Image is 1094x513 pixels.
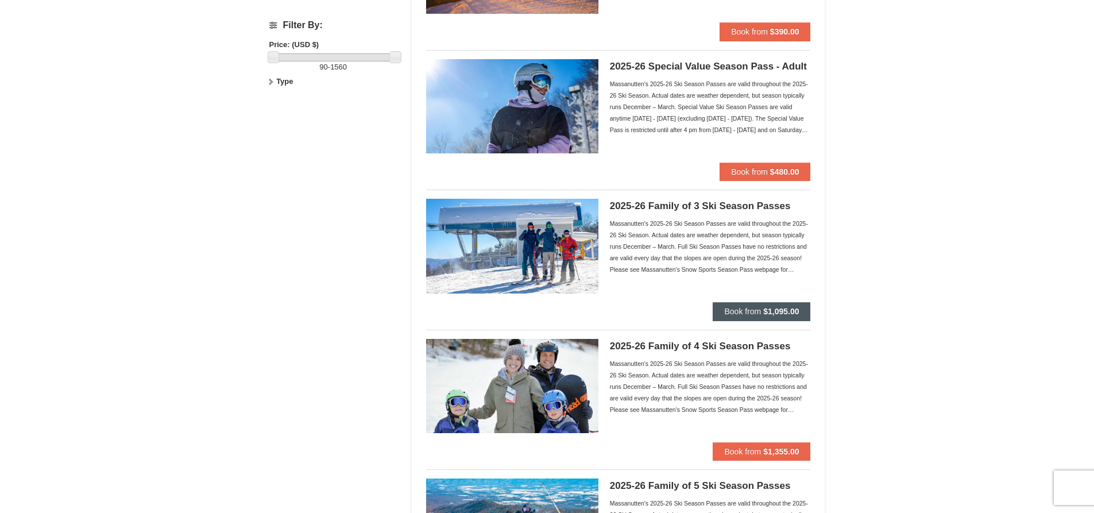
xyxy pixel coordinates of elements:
[731,167,768,176] span: Book from
[426,59,598,153] img: 6619937-198-dda1df27.jpg
[610,200,811,212] h5: 2025-26 Family of 3 Ski Season Passes
[269,40,319,49] strong: Price: (USD $)
[269,61,397,73] label: -
[713,442,810,461] button: Book from $1,355.00
[763,307,799,316] strong: $1,095.00
[610,61,811,72] h5: 2025-26 Special Value Season Pass - Adult
[319,63,327,71] span: 90
[724,307,761,316] span: Book from
[724,447,761,456] span: Book from
[610,218,811,275] div: Massanutten's 2025-26 Ski Season Passes are valid throughout the 2025-26 Ski Season. Actual dates...
[426,339,598,433] img: 6619937-202-8a68a6a2.jpg
[330,63,347,71] span: 1560
[610,78,811,136] div: Massanutten's 2025-26 Ski Season Passes are valid throughout the 2025-26 Ski Season. Actual dates...
[426,199,598,293] img: 6619937-199-446e7550.jpg
[770,27,799,36] strong: $390.00
[720,163,810,181] button: Book from $480.00
[731,27,768,36] span: Book from
[763,447,799,456] strong: $1,355.00
[720,22,810,41] button: Book from $390.00
[713,302,810,321] button: Book from $1,095.00
[276,77,293,86] strong: Type
[610,480,811,492] h5: 2025-26 Family of 5 Ski Season Passes
[770,167,799,176] strong: $480.00
[610,341,811,352] h5: 2025-26 Family of 4 Ski Season Passes
[610,358,811,415] div: Massanutten's 2025-26 Ski Season Passes are valid throughout the 2025-26 Ski Season. Actual dates...
[269,20,397,30] h4: Filter By:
